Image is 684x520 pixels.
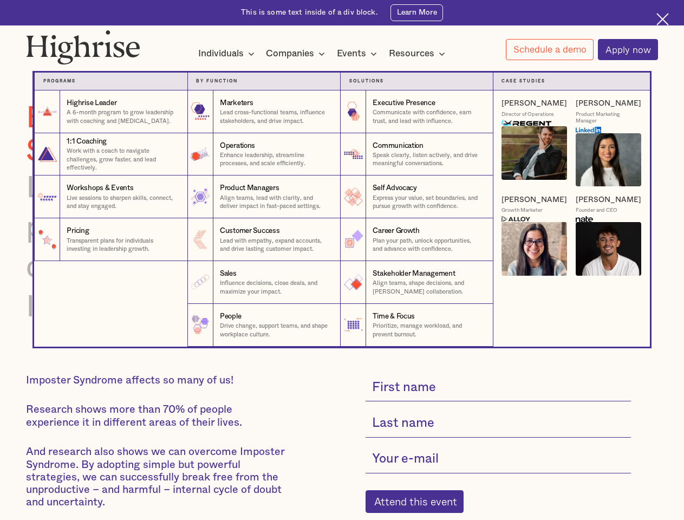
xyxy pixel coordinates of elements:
[373,311,415,322] div: Time & Focus
[26,404,289,428] p: Research shows more than 70% of people experience it in different areas of their lives.
[198,47,244,60] div: Individuals
[187,175,340,218] a: Product ManagersAlign teams, lead with clarity, and deliver impact in fast-paced settings.
[501,195,567,205] a: [PERSON_NAME]
[373,98,435,108] div: Executive Presence
[373,141,424,151] div: Communication
[220,226,280,236] div: Customer Success
[220,269,237,279] div: Sales
[67,237,178,253] p: Transparent plans for individuals investing in leadership growth.
[506,39,594,60] a: Schedule a demo
[576,99,641,108] a: [PERSON_NAME]
[220,311,241,322] div: People
[220,151,331,168] p: Enhance leadership, streamline processes, and scale efficiently.
[220,141,255,151] div: Operations
[241,8,378,18] div: This is some text inside of a div block.
[196,79,238,83] strong: by function
[373,151,484,168] p: Speak clearly, listen actively, and drive meaningful conversations.
[220,194,331,211] p: Align teams, lead with clarity, and deliver impact in fast-paced settings.
[187,90,340,133] a: MarketersLead cross-functional teams, influence stakeholders, and drive impact.
[220,98,253,108] div: Marketers
[366,410,631,438] input: Last name
[26,374,289,387] p: Imposter Syndrome affects so many of us!
[373,183,417,193] div: Self Advocacy
[366,374,631,513] form: current-single-event-subscribe-form
[366,446,631,473] input: Your e-mail
[67,98,116,108] div: Highrise Leader
[389,47,434,60] div: Resources
[34,90,187,133] a: Highrise LeaderA 6-month program to grow leadership with coaching and [MEDICAL_DATA].
[366,374,631,402] input: First name
[67,226,89,236] div: Pricing
[220,279,331,296] p: Influence decisions, close deals, and maximize your impact.
[220,108,331,125] p: Lead cross-functional teams, influence stakeholders, and drive impact.
[17,55,667,346] nav: Individuals
[34,133,187,176] a: 1:1 CoachingWork with a coach to navigate challenges, grow faster, and lead effectively.
[67,136,107,147] div: 1:1 Coaching
[187,218,340,261] a: Customer SuccessLead with empathy, expand accounts, and drive lasting customer impact.
[266,47,314,60] div: Companies
[501,207,543,214] div: Growth Marketer
[187,261,340,304] a: SalesInfluence decisions, close deals, and maximize your impact.
[26,446,289,509] p: And research also shows we can overcome Imposter Syndrome. By adopting simple but powerful strate...
[340,90,493,133] a: Executive PresenceCommunicate with confidence, earn trust, and lead with influence.
[187,304,340,347] a: PeopleDrive change, support teams, and shape workplace culture.
[220,237,331,253] p: Lead with empathy, expand accounts, and drive lasting customer impact.
[373,279,484,296] p: Align teams, shape decisions, and [PERSON_NAME] collaboration.
[576,111,641,125] div: Product Marketing Manager
[373,237,484,253] p: Plan your path, unlock opportunities, and advance with confidence.
[501,79,545,83] strong: Case Studies
[656,13,669,25] img: Cross icon
[34,175,187,218] a: Workshops & EventsLive sessions to sharpen skills, connect, and stay engaged.
[220,322,331,339] p: Drive change, support teams, and shape workplace culture.
[373,322,484,339] p: Prioritize, manage workload, and prevent burnout.
[389,47,448,60] div: Resources
[67,147,178,172] p: Work with a coach to navigate challenges, grow faster, and lead effectively.
[337,47,366,60] div: Events
[373,269,455,279] div: Stakeholder Management
[67,183,133,193] div: Workshops & Events
[576,195,641,205] a: [PERSON_NAME]
[266,47,328,60] div: Companies
[67,108,178,125] p: A 6-month program to grow leadership with coaching and [MEDICAL_DATA].
[576,207,617,214] div: Founder and CEO
[187,133,340,176] a: OperationsEnhance leadership, streamline processes, and scale efficiently.
[373,108,484,125] p: Communicate with confidence, earn trust, and lead with influence.
[340,133,493,176] a: CommunicationSpeak clearly, listen actively, and drive meaningful conversations.
[340,175,493,218] a: Self AdvocacyExpress your value, set boundaries, and pursue growth with confidence.
[501,99,567,108] a: [PERSON_NAME]
[373,226,420,236] div: Career Growth
[34,218,187,261] a: PricingTransparent plans for individuals investing in leadership growth.
[43,79,76,83] strong: Programs
[67,194,178,211] p: Live sessions to sharpen skills, connect, and stay engaged.
[366,490,464,513] input: Attend this event
[501,111,554,118] div: Director of Operations
[340,261,493,304] a: Stakeholder ManagementAlign teams, shape decisions, and [PERSON_NAME] collaboration.
[340,218,493,261] a: Career GrowthPlan your path, unlock opportunities, and advance with confidence.
[198,47,258,60] div: Individuals
[373,194,484,211] p: Express your value, set boundaries, and pursue growth with confidence.
[390,4,442,21] a: Learn More
[220,183,279,193] div: Product Managers
[598,39,658,60] a: Apply now
[26,30,140,64] img: Highrise logo
[337,47,380,60] div: Events
[349,79,384,83] strong: Solutions
[340,304,493,347] a: Time & FocusPrioritize, manage workload, and prevent burnout.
